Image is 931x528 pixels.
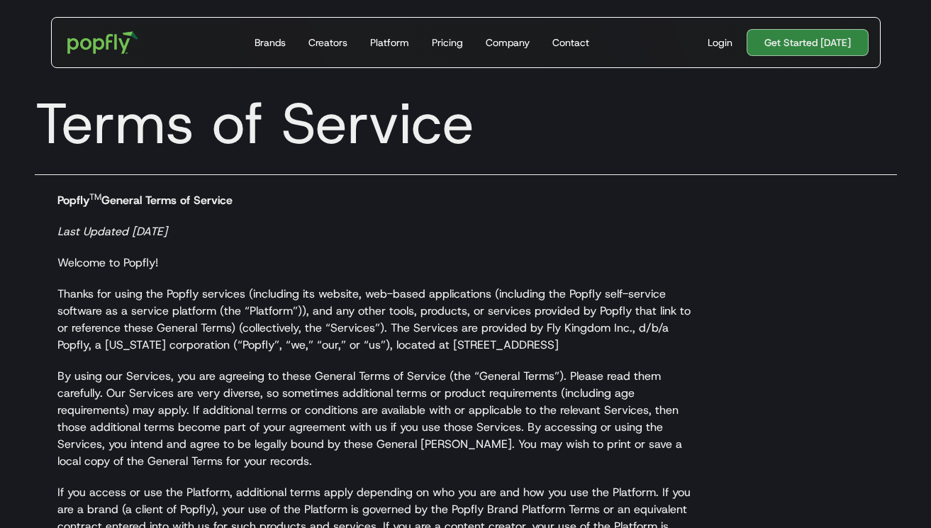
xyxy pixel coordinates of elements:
a: Pricing [426,18,469,67]
a: Contact [547,18,595,67]
div: Contact [552,35,589,50]
a: Creators [303,18,353,67]
p: Thanks for using the Popfly services (including its website, web-based applications (including th... [57,286,704,354]
p: Welcome to Popfly! [57,254,704,271]
strong: Popfly [57,193,89,208]
div: Pricing [432,35,463,50]
a: Brands [249,18,291,67]
div: Brands [255,35,286,50]
a: home [57,21,149,64]
strong: General Terms of Service [101,193,233,208]
em: Last Updated [DATE] [57,224,167,239]
a: Platform [364,18,415,67]
a: Login [702,35,738,50]
a: Company [480,18,535,67]
div: Creators [308,35,347,50]
div: Login [708,35,732,50]
h1: Terms of Service [23,89,908,157]
div: Company [486,35,530,50]
sup: TM [89,191,101,203]
p: By using our Services, you are agreeing to these General Terms of Service (the “General Terms”). ... [57,368,704,470]
div: Platform [370,35,409,50]
a: Get Started [DATE] [747,29,869,56]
